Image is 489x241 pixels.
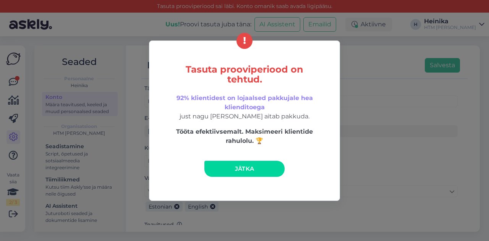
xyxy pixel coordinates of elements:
p: just nagu [PERSON_NAME] aitab pakkuda. [165,94,324,121]
h5: Tasuta prooviperiood on tehtud. [165,65,324,84]
p: Tööta efektiivsemalt. Maksimeeri klientide rahulolu. 🏆 [165,127,324,146]
span: Jätka [235,165,254,172]
a: Jätka [204,161,285,177]
span: 92% klientidest on lojaalsed pakkujale hea klienditoega [176,94,313,111]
